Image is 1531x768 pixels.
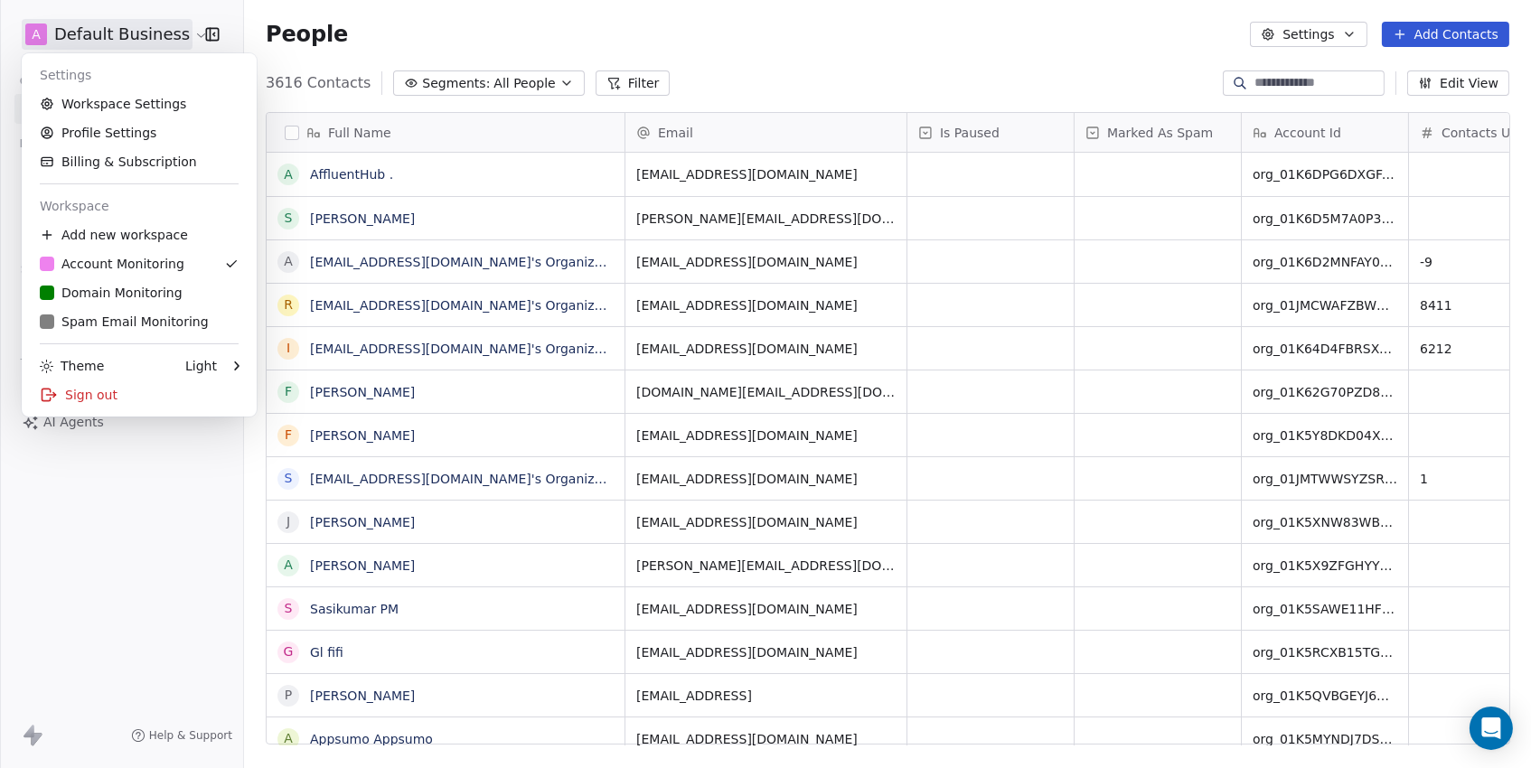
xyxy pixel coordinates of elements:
[29,220,249,249] div: Add new workspace
[29,147,249,176] a: Billing & Subscription
[29,89,249,118] a: Workspace Settings
[29,380,249,409] div: Sign out
[29,118,249,147] a: Profile Settings
[29,192,249,220] div: Workspace
[40,255,184,273] div: Account Monitoring
[40,357,104,375] div: Theme
[40,313,209,331] div: Spam Email Monitoring
[29,61,249,89] div: Settings
[40,284,183,302] div: Domain Monitoring
[185,357,217,375] div: Light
